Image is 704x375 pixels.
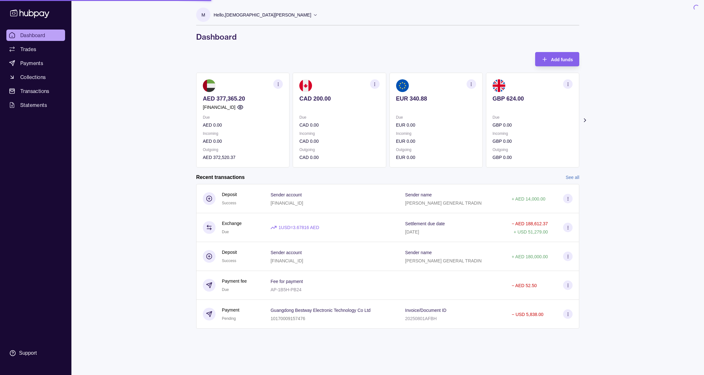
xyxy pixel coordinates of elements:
[299,79,312,92] img: ca
[270,316,305,321] p: 10170009157476
[405,250,432,255] p: Sender name
[222,201,236,205] span: Success
[203,154,283,161] p: AED 372,520.37
[20,101,47,109] span: Statements
[405,221,445,226] p: Settlement due date
[512,283,537,288] p: − AED 52.50
[551,57,573,62] span: Add funds
[270,308,370,313] p: Guangdong Bestway Electronic Technology Co Ltd
[299,95,379,102] p: CAD 200.00
[202,11,205,18] p: M
[222,191,237,198] p: Deposit
[203,146,283,153] p: Outgoing
[19,350,37,357] div: Support
[396,154,476,161] p: EUR 0.00
[20,73,46,81] span: Collections
[20,45,36,53] span: Trades
[222,278,247,285] p: Payment fee
[405,201,482,206] p: [PERSON_NAME] GENERAL TRADIN
[493,114,573,121] p: Due
[396,138,476,145] p: EUR 0.00
[493,138,573,145] p: GBP 0.00
[20,31,45,39] span: Dashboard
[396,130,476,137] p: Incoming
[493,146,573,153] p: Outgoing
[514,229,548,234] p: + USD 51,279.00
[6,85,65,97] a: Transactions
[196,174,245,181] h2: Recent transactions
[270,279,303,284] p: Fee for payment
[222,230,229,234] span: Due
[493,95,573,102] p: GBP 624.00
[535,52,579,66] button: Add funds
[6,71,65,83] a: Collections
[299,114,379,121] p: Due
[493,130,573,137] p: Incoming
[6,99,65,111] a: Statements
[270,258,303,263] p: [FINANCIAL_ID]
[222,316,236,321] span: Pending
[299,146,379,153] p: Outgoing
[203,114,283,121] p: Due
[270,287,301,292] p: AP-1B5H-PB24
[20,87,50,95] span: Transactions
[6,57,65,69] a: Payments
[299,154,379,161] p: CAD 0.00
[566,174,579,181] a: See all
[493,79,505,92] img: gb
[270,250,302,255] p: Sender account
[405,229,419,234] p: [DATE]
[299,122,379,128] p: CAD 0.00
[270,201,303,206] p: [FINANCIAL_ID]
[512,254,548,259] p: + AED 180,000.00
[222,287,229,292] span: Due
[512,312,543,317] p: − USD 5,838.00
[396,79,409,92] img: eu
[214,11,311,18] p: Hello, [DEMOGRAPHIC_DATA][PERSON_NAME]
[396,146,476,153] p: Outgoing
[203,95,283,102] p: AED 377,365.20
[222,306,239,313] p: Payment
[493,122,573,128] p: GBP 0.00
[278,224,319,231] p: 1 USD = 3.67816 AED
[6,30,65,41] a: Dashboard
[396,95,476,102] p: EUR 340.88
[222,249,237,256] p: Deposit
[396,114,476,121] p: Due
[203,79,216,92] img: ae
[396,122,476,128] p: EUR 0.00
[20,59,43,67] span: Payments
[405,192,432,197] p: Sender name
[493,154,573,161] p: GBP 0.00
[196,32,579,42] h1: Dashboard
[203,130,283,137] p: Incoming
[203,104,236,111] p: [FINANCIAL_ID]
[512,221,548,226] p: − AED 188,612.37
[222,259,236,263] span: Success
[405,258,482,263] p: [PERSON_NAME] GENERAL TRADIN
[6,43,65,55] a: Trades
[203,138,283,145] p: AED 0.00
[405,308,446,313] p: Invoice/Document ID
[6,346,65,360] a: Support
[405,316,437,321] p: 20250801AFBH
[270,192,302,197] p: Sender account
[512,196,545,201] p: + AED 14,000.00
[222,220,242,227] p: Exchange
[299,130,379,137] p: Incoming
[203,122,283,128] p: AED 0.00
[299,138,379,145] p: CAD 0.00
